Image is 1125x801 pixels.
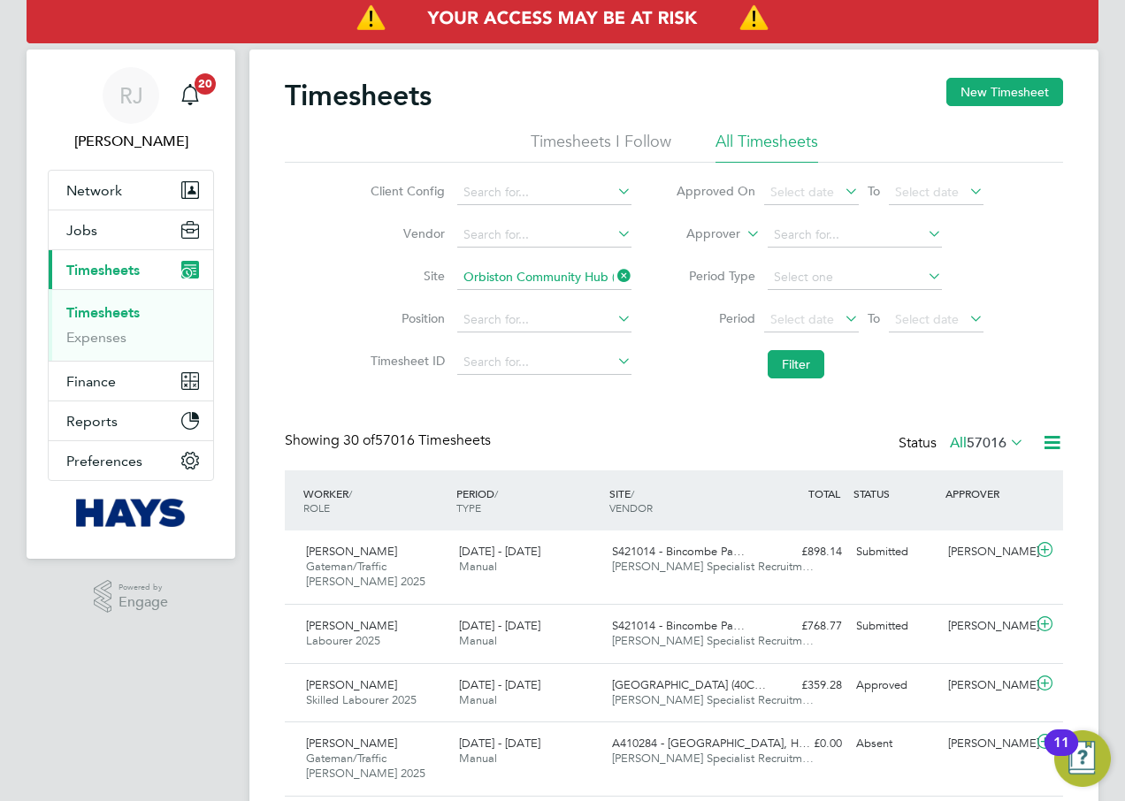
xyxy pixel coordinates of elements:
nav: Main navigation [27,50,235,559]
div: Approved [849,671,941,700]
div: Showing [285,431,494,450]
span: [PERSON_NAME] Specialist Recruitm… [612,559,814,574]
div: £768.77 [757,612,849,641]
span: [PERSON_NAME] Specialist Recruitm… [612,692,814,707]
span: To [862,307,885,330]
span: TOTAL [808,486,840,500]
span: / [494,486,498,500]
label: All [950,434,1024,452]
button: Timesheets [49,250,213,289]
span: Network [66,182,122,199]
span: 57016 Timesheets [343,431,491,449]
div: [PERSON_NAME] [941,671,1033,700]
span: Select date [895,184,959,200]
span: Manual [459,633,497,648]
span: Reports [66,413,118,430]
a: 20 [172,67,208,124]
li: All Timesheets [716,131,818,163]
span: ROLE [303,500,330,515]
a: Go to home page [48,499,214,527]
button: Preferences [49,441,213,480]
div: £0.00 [757,729,849,759]
div: PERIOD [452,477,605,523]
span: RJ [119,84,143,107]
input: Search for... [457,350,631,375]
span: 57016 [967,434,1006,452]
div: APPROVER [941,477,1033,509]
label: Timesheet ID [365,353,445,369]
span: [PERSON_NAME] Specialist Recruitm… [612,633,814,648]
label: Period Type [676,268,755,284]
label: Approved On [676,183,755,199]
span: 20 [195,73,216,95]
input: Search for... [457,308,631,332]
span: Select date [770,184,834,200]
button: Filter [768,350,824,378]
input: Search for... [768,223,942,248]
span: Select date [895,311,959,327]
a: RJ[PERSON_NAME] [48,67,214,152]
button: Reports [49,401,213,440]
span: [PERSON_NAME] [306,544,397,559]
div: WORKER [299,477,452,523]
div: Status [899,431,1028,456]
span: [PERSON_NAME] [306,618,397,633]
input: Search for... [457,180,631,205]
div: STATUS [849,477,941,509]
input: Search for... [457,265,631,290]
span: Reiss Jeffery [48,131,214,152]
li: Timesheets I Follow [531,131,671,163]
a: Powered byEngage [94,580,169,614]
label: Position [365,310,445,326]
div: SITE [605,477,758,523]
div: 11 [1053,743,1069,766]
button: New Timesheet [946,78,1063,106]
div: £898.14 [757,538,849,567]
span: S421014 - Bincombe Pa… [612,618,745,633]
span: [DATE] - [DATE] [459,677,540,692]
div: [PERSON_NAME] [941,538,1033,567]
span: [PERSON_NAME] Specialist Recruitm… [612,751,814,766]
label: Site [365,268,445,284]
span: Powered by [119,580,168,595]
span: S421014 - Bincombe Pa… [612,544,745,559]
span: Finance [66,373,116,390]
span: Gateman/Traffic [PERSON_NAME] 2025 [306,559,425,589]
button: Finance [49,362,213,400]
img: hays-logo-retina.png [76,499,187,527]
a: Expenses [66,329,126,346]
span: Engage [119,595,168,610]
span: [GEOGRAPHIC_DATA] (40C… [612,677,766,692]
span: [DATE] - [DATE] [459,544,540,559]
label: Period [676,310,755,326]
div: Timesheets [49,289,213,361]
span: Jobs [66,222,97,239]
div: [PERSON_NAME] [941,729,1033,759]
span: Gateman/Traffic [PERSON_NAME] 2025 [306,751,425,781]
span: VENDOR [609,500,653,515]
a: Timesheets [66,304,140,321]
span: 30 of [343,431,375,449]
span: / [348,486,352,500]
label: Client Config [365,183,445,199]
input: Search for... [457,223,631,248]
span: [PERSON_NAME] [306,736,397,751]
span: TYPE [456,500,481,515]
h2: Timesheets [285,78,432,113]
button: Jobs [49,210,213,249]
span: Manual [459,559,497,574]
div: Submitted [849,538,941,567]
button: Network [49,171,213,210]
span: / [631,486,634,500]
span: Timesheets [66,262,140,278]
span: [DATE] - [DATE] [459,618,540,633]
div: Absent [849,729,941,759]
span: Manual [459,751,497,766]
button: Open Resource Center, 11 new notifications [1054,730,1111,787]
span: Preferences [66,453,142,469]
div: [PERSON_NAME] [941,612,1033,641]
span: To [862,179,885,202]
div: Submitted [849,612,941,641]
span: [DATE] - [DATE] [459,736,540,751]
span: [PERSON_NAME] [306,677,397,692]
